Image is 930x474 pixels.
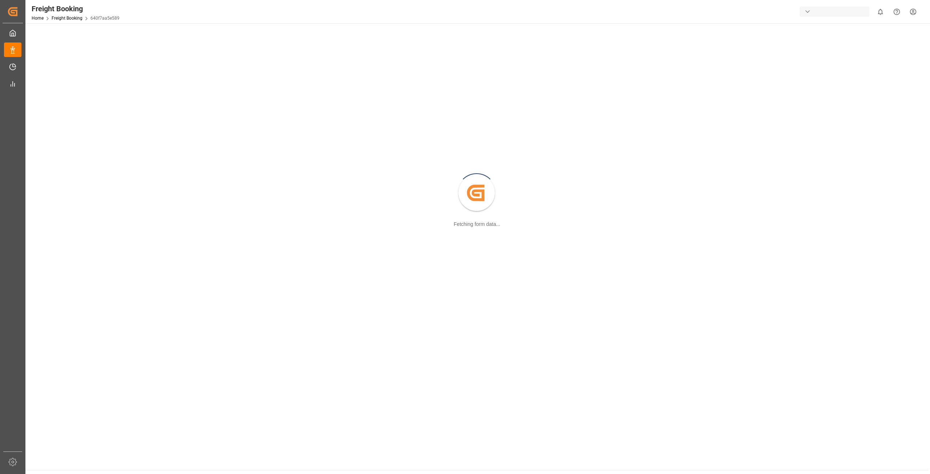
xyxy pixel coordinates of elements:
[889,4,905,20] button: Help Center
[32,16,44,21] a: Home
[454,220,500,228] div: Fetching form data...
[32,3,120,14] div: Freight Booking
[872,4,889,20] button: show 0 new notifications
[52,16,82,21] a: Freight Booking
